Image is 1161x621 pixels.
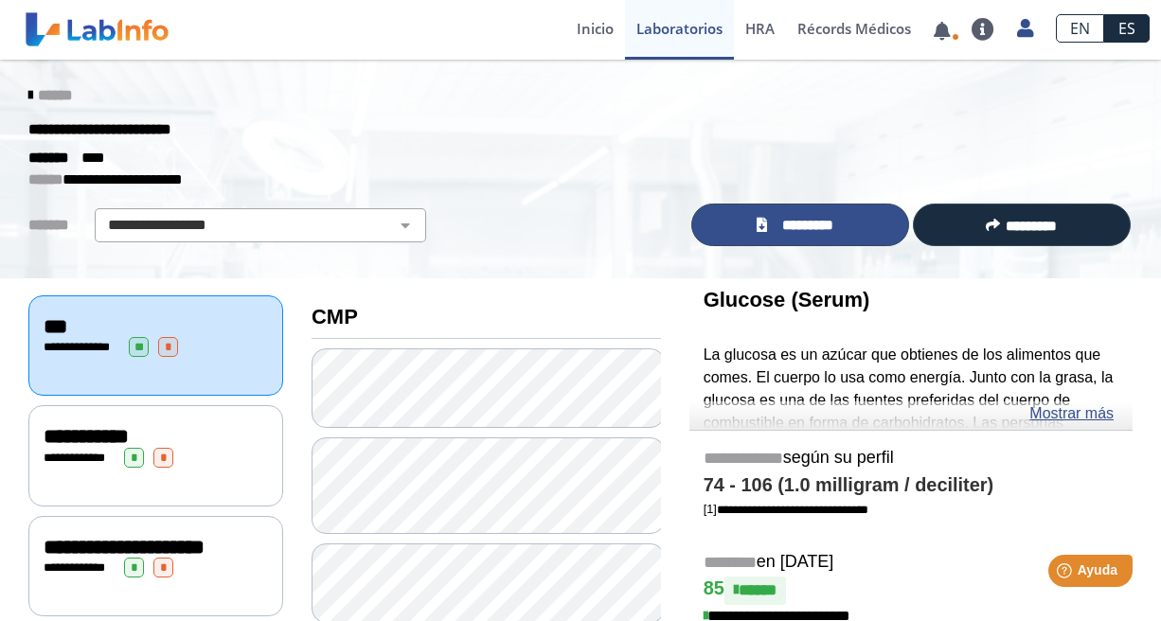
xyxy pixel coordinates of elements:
h5: según su perfil [704,448,1118,470]
b: Glucose (Serum) [704,288,870,311]
a: ES [1104,14,1150,43]
b: CMP [312,305,358,328]
a: [1] [704,502,868,516]
h4: 85 [704,577,1118,605]
a: Mostrar más [1029,402,1114,425]
h5: en [DATE] [704,552,1118,574]
iframe: Help widget launcher [992,547,1140,600]
h4: 74 - 106 (1.0 milligram / deciliter) [704,474,1118,497]
p: La glucosa es un azúcar que obtienes de los alimentos que comes. El cuerpo lo usa como energía. J... [704,344,1118,547]
a: EN [1056,14,1104,43]
span: HRA [745,19,775,38]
